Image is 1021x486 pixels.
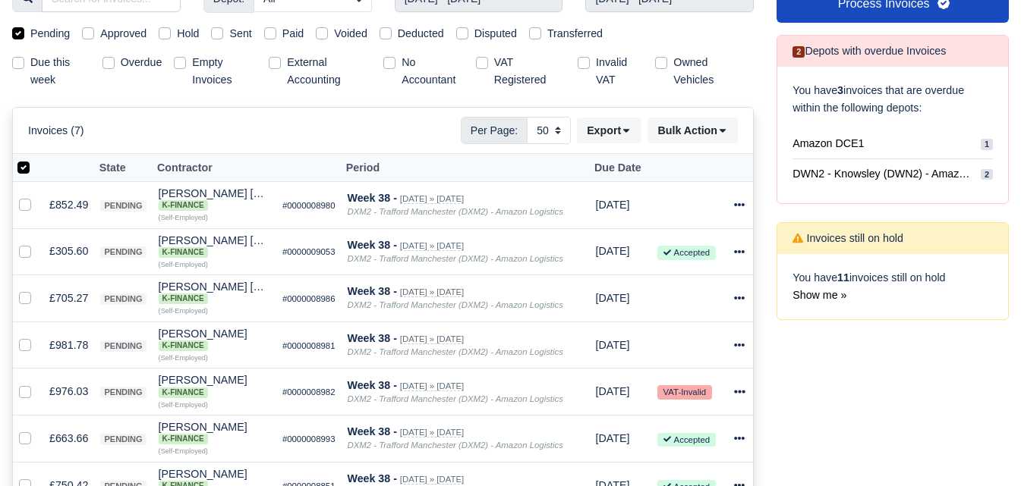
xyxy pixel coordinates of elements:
span: K-Finance [159,434,208,444]
td: £981.78 [43,321,94,368]
label: Disputed [474,25,517,42]
span: 2 [793,46,805,58]
small: [DATE] » [DATE] [400,194,464,204]
label: Transferred [547,25,603,42]
small: Accepted [657,246,716,259]
strong: Week 38 - [347,239,396,251]
th: Period [341,154,589,182]
div: [PERSON_NAME] [PERSON_NAME] [159,281,270,304]
label: Pending [30,25,70,42]
small: #0000008980 [282,201,336,210]
div: [PERSON_NAME] [PERSON_NAME] K-Finance [159,188,270,211]
span: 1 week from now [596,432,630,444]
label: Invalid VAT [596,54,643,89]
label: Voided [334,25,367,42]
small: [DATE] » [DATE] [400,241,464,251]
span: K-Finance [159,200,208,211]
a: Amazon DCE1 1 [793,129,993,159]
iframe: Chat Widget [945,413,1021,486]
label: No Accountant [402,54,464,89]
span: Per Page: [461,117,528,144]
label: Owned Vehicles [673,54,742,89]
small: [DATE] » [DATE] [400,334,464,344]
label: Approved [100,25,147,42]
small: #0000008981 [282,341,336,350]
span: 1 week from now [596,385,630,397]
label: Empty Invoices [192,54,257,89]
p: You have invoices that are overdue within the following depots: [793,82,993,117]
div: [PERSON_NAME] [PERSON_NAME] [159,188,270,211]
span: K-Finance [159,340,208,351]
strong: Week 38 - [347,472,396,484]
strong: Week 38 - [347,425,396,437]
strong: Week 38 - [347,379,396,391]
small: [DATE] » [DATE] [400,475,464,484]
div: [PERSON_NAME] K-Finance [159,422,270,444]
span: 1 week from now [596,339,630,351]
span: pending [100,387,146,398]
div: [PERSON_NAME] K-Finance [159,328,270,351]
i: DXM2 - Trafford Manchester (DXM2) - Amazon Logistics [347,441,562,450]
label: Due this week [30,54,90,89]
span: 1 week from now [596,292,630,304]
small: (Self-Employed) [159,354,208,362]
button: Export [577,118,641,143]
div: You have invoices still on hold [777,254,1008,319]
span: K-Finance [159,387,208,398]
td: £305.60 [43,228,94,275]
label: Overdue [121,54,162,71]
small: #0000009053 [282,247,336,256]
label: Sent [229,25,251,42]
th: Due Date [590,154,651,182]
div: [PERSON_NAME] K-Finance [159,375,270,397]
div: [PERSON_NAME] [PERSON_NAME] K-Finance [159,281,270,304]
td: £976.03 [43,368,94,415]
small: (Self-Employed) [159,261,208,268]
td: £663.66 [43,415,94,462]
span: Amazon DCE1 [793,135,864,152]
small: (Self-Employed) [159,307,208,315]
strong: Week 38 - [347,332,396,344]
label: Paid [282,25,304,42]
small: #0000008993 [282,434,336,444]
small: (Self-Employed) [159,447,208,455]
i: DXM2 - Trafford Manchester (DXM2) - Amazon Logistics [347,254,562,263]
label: External Accounting [287,54,371,89]
th: State [94,154,152,182]
small: [DATE] » [DATE] [400,381,464,391]
strong: Week 38 - [347,285,396,297]
small: [DATE] » [DATE] [400,287,464,297]
h6: Depots with overdue Invoices [793,45,946,58]
div: Export [577,118,648,143]
div: Bulk Action [648,118,738,143]
a: DWN2 - Knowsley (DWN2) - Amazon Logistics (L34 7XL) 2 [793,159,993,189]
div: [PERSON_NAME] [159,422,270,444]
small: (Self-Employed) [159,214,208,221]
i: DXM2 - Trafford Manchester (DXM2) - Amazon Logistics [347,347,562,356]
div: [PERSON_NAME] [PERSON_NAME] K-Finance [159,235,270,258]
th: Contractor [153,154,276,182]
div: [PERSON_NAME] [PERSON_NAME] [159,235,270,258]
span: 2 [981,169,993,180]
span: DWN2 - Knowsley (DWN2) - Amazon Logistics (L34 7XL) [793,165,975,183]
i: DXM2 - Trafford Manchester (DXM2) - Amazon Logistics [347,394,562,403]
a: Show me » [793,289,846,301]
div: [PERSON_NAME] [159,328,270,351]
small: Accepted [657,433,716,447]
span: 1 [981,139,993,150]
h6: Invoices (7) [28,124,84,137]
small: #0000008986 [282,294,336,303]
span: pending [100,200,146,212]
span: pending [100,340,146,352]
small: [DATE] » [DATE] [400,428,464,437]
div: [PERSON_NAME] [159,375,270,397]
small: VAT-Invalid [657,385,712,399]
span: 1 week from now [596,245,630,257]
span: pending [100,434,146,445]
label: Hold [177,25,199,42]
td: £852.49 [43,181,94,228]
label: VAT Registered [494,54,559,89]
strong: Week 38 - [347,192,396,204]
span: pending [100,246,146,258]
